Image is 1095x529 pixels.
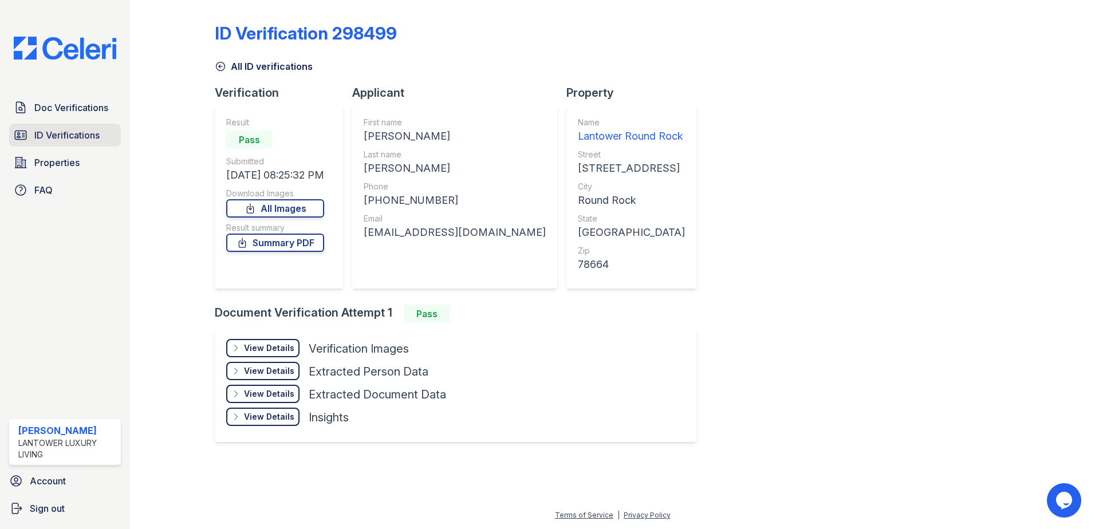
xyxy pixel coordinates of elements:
div: Email [364,213,546,224]
div: Document Verification Attempt 1 [215,305,706,323]
div: Insights [309,409,349,425]
div: Last name [364,149,546,160]
a: Terms of Service [555,511,613,519]
div: State [578,213,685,224]
div: [PERSON_NAME] [364,128,546,144]
div: Name [578,117,685,128]
a: All ID verifications [215,60,313,73]
div: [PERSON_NAME] [364,160,546,176]
div: View Details [244,411,294,423]
div: Round Rock [578,192,685,208]
span: ID Verifications [34,128,100,142]
div: Verification Images [309,341,409,357]
a: Summary PDF [226,234,324,252]
a: Doc Verifications [9,96,121,119]
div: Result [226,117,324,128]
div: Result summary [226,222,324,234]
div: 78664 [578,256,685,273]
a: Name Lantower Round Rock [578,117,685,144]
div: Zip [578,245,685,256]
div: | [617,511,620,519]
a: ID Verifications [9,124,121,147]
div: View Details [244,365,294,377]
div: Applicant [352,85,566,101]
a: Properties [9,151,121,174]
span: Sign out [30,502,65,515]
div: Verification [215,85,352,101]
a: All Images [226,199,324,218]
div: [DATE] 08:25:32 PM [226,167,324,183]
div: First name [364,117,546,128]
a: Sign out [5,497,125,520]
div: Street [578,149,685,160]
div: Extracted Person Data [309,364,428,380]
div: View Details [244,388,294,400]
img: CE_Logo_Blue-a8612792a0a2168367f1c8372b55b34899dd931a85d93a1a3d3e32e68fde9ad4.png [5,37,125,60]
div: [PERSON_NAME] [18,424,116,437]
div: Submitted [226,156,324,167]
iframe: chat widget [1047,483,1084,518]
div: Pass [404,305,450,323]
span: Doc Verifications [34,101,108,115]
div: [EMAIL_ADDRESS][DOMAIN_NAME] [364,224,546,240]
div: Property [566,85,706,101]
div: ID Verification 298499 [215,23,397,44]
a: FAQ [9,179,121,202]
div: Extracted Document Data [309,386,446,402]
div: Lantower Round Rock [578,128,685,144]
div: View Details [244,342,294,354]
a: Privacy Policy [624,511,671,519]
div: Lantower Luxury Living [18,437,116,460]
div: [PHONE_NUMBER] [364,192,546,208]
div: [STREET_ADDRESS] [578,160,685,176]
div: [GEOGRAPHIC_DATA] [578,224,685,240]
div: Download Images [226,188,324,199]
span: Account [30,474,66,488]
span: FAQ [34,183,53,197]
div: Phone [364,181,546,192]
div: Pass [226,131,272,149]
span: Properties [34,156,80,169]
a: Account [5,469,125,492]
div: City [578,181,685,192]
